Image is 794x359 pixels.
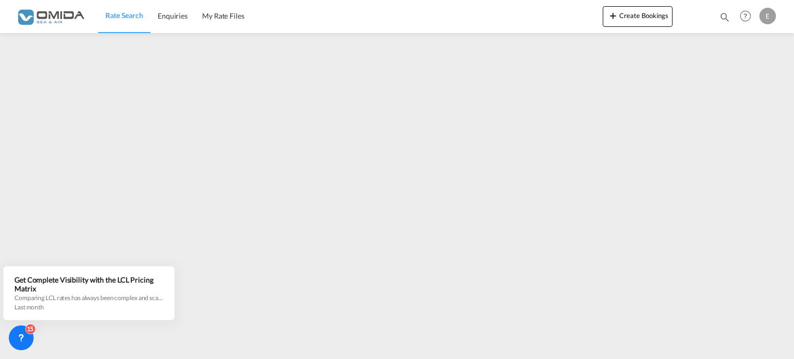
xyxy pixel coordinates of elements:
div: E [759,8,776,24]
span: My Rate Files [202,11,245,20]
span: Help [737,7,754,25]
img: 459c566038e111ed959c4fc4f0a4b274.png [16,5,85,28]
div: Help [737,7,759,26]
md-icon: icon-plus 400-fg [607,9,619,22]
md-icon: icon-magnify [719,11,730,23]
button: icon-plus 400-fgCreate Bookings [603,6,673,27]
span: Rate Search [105,11,143,20]
span: Enquiries [158,11,188,20]
div: icon-magnify [719,11,730,27]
